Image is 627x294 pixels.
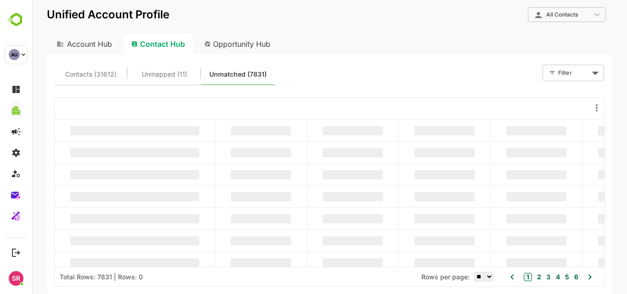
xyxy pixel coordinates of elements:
div: Filter [526,67,540,79]
span: These are the contacts which matched with only one of the existing accounts [33,68,84,80]
button: 4 [521,272,528,282]
button: 5 [531,272,537,282]
div: Opportunity Hub [165,34,246,54]
button: 2 [503,272,509,282]
button: 6 [540,272,546,282]
div: Contact Hub [92,34,161,54]
div: AU [9,49,20,60]
div: All Contacts [502,11,559,19]
button: 1 [492,273,500,281]
div: Account Hub [15,34,88,54]
button: Logout [10,246,22,259]
p: Unified Account Profile [15,9,137,20]
div: Total Rows: 7831 | Rows: 0 [28,273,111,281]
span: These are the contacts which did not match with any of the existing accounts [177,68,235,80]
div: All Contacts [496,6,574,24]
span: Rows per page: [389,273,437,281]
span: All Contacts [514,11,546,18]
button: 3 [512,272,518,282]
span: These are the contacts which matched with multiple existing accounts [110,68,155,80]
div: SR [9,271,23,286]
img: BambooboxLogoMark.f1c84d78b4c51b1a7b5f700c9845e183.svg [5,11,28,28]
